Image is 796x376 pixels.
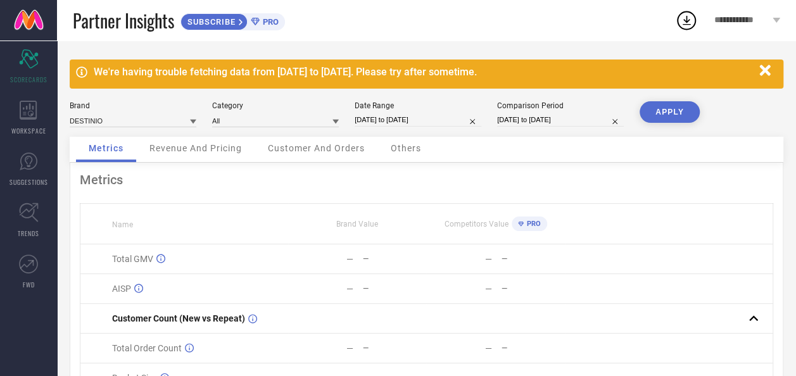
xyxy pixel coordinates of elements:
div: We're having trouble fetching data from [DATE] to [DATE]. Please try after sometime. [94,66,753,78]
input: Select date range [355,113,481,127]
div: — [363,254,426,263]
span: Customer Count (New vs Repeat) [112,313,245,323]
div: Metrics [80,172,773,187]
div: — [346,254,353,264]
div: — [346,284,353,294]
span: Revenue And Pricing [149,143,242,153]
span: SUGGESTIONS [9,177,48,187]
span: FWD [23,280,35,289]
span: Total GMV [112,254,153,264]
div: — [484,343,491,353]
div: Comparison Period [497,101,624,110]
span: Others [391,143,421,153]
div: Category [212,101,339,110]
span: Total Order Count [112,343,182,353]
span: AISP [112,284,131,294]
div: Date Range [355,101,481,110]
div: — [501,344,564,353]
span: Partner Insights [73,8,174,34]
span: Competitors Value [445,220,509,229]
div: — [484,254,491,264]
button: APPLY [640,101,700,123]
span: TRENDS [18,229,39,238]
span: Brand Value [336,220,378,229]
a: SUBSCRIBEPRO [180,10,285,30]
div: Open download list [675,9,698,32]
span: SUBSCRIBE [181,17,239,27]
span: Metrics [89,143,123,153]
input: Select comparison period [497,113,624,127]
span: PRO [260,17,279,27]
span: PRO [524,220,541,228]
span: Customer And Orders [268,143,365,153]
span: Name [112,220,133,229]
div: Brand [70,101,196,110]
div: — [363,344,426,353]
span: WORKSPACE [11,126,46,135]
div: — [501,284,564,293]
div: — [363,284,426,293]
div: — [346,343,353,353]
div: — [484,284,491,294]
span: SCORECARDS [10,75,47,84]
div: — [501,254,564,263]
